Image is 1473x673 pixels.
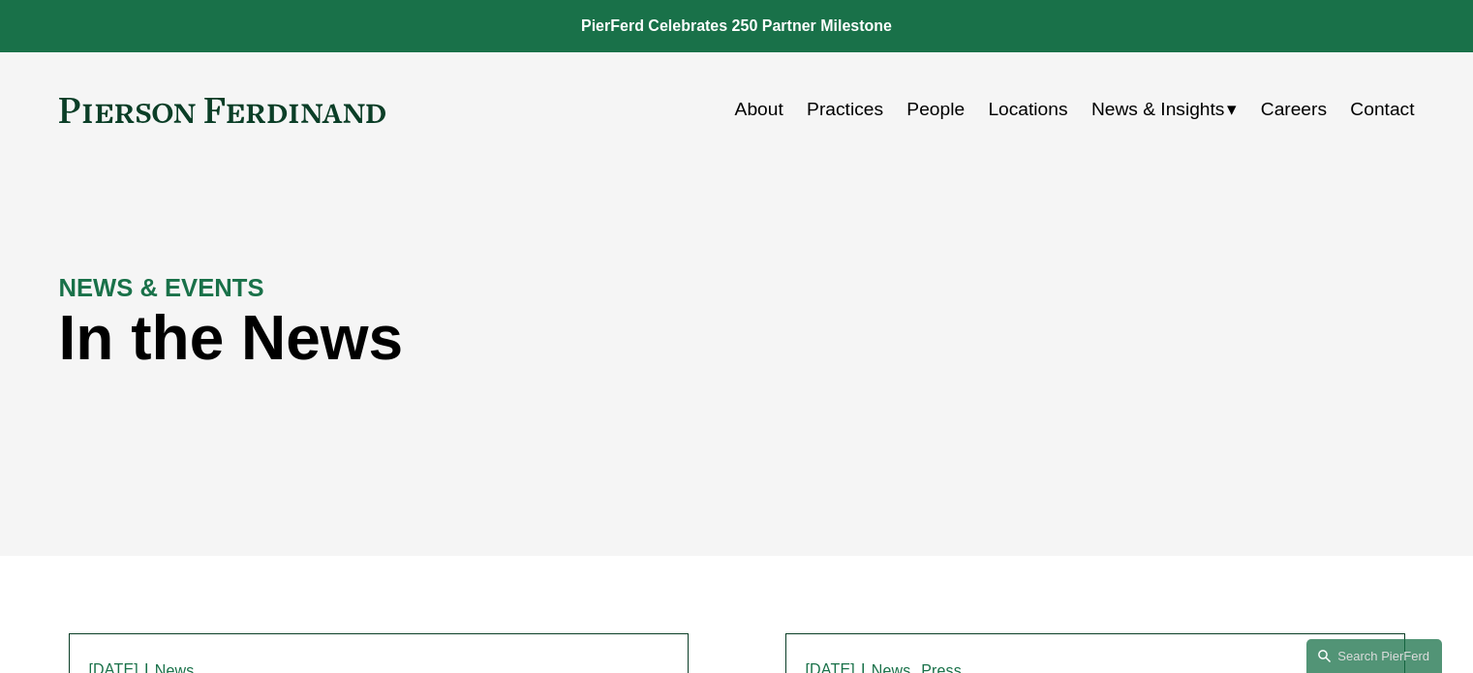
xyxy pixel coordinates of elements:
[735,91,783,128] a: About
[1091,93,1225,127] span: News & Insights
[59,274,264,301] strong: NEWS & EVENTS
[59,303,1076,374] h1: In the News
[988,91,1067,128] a: Locations
[1091,91,1238,128] a: folder dropdown
[1306,639,1442,673] a: Search this site
[1350,91,1414,128] a: Contact
[807,91,883,128] a: Practices
[906,91,965,128] a: People
[1261,91,1327,128] a: Careers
